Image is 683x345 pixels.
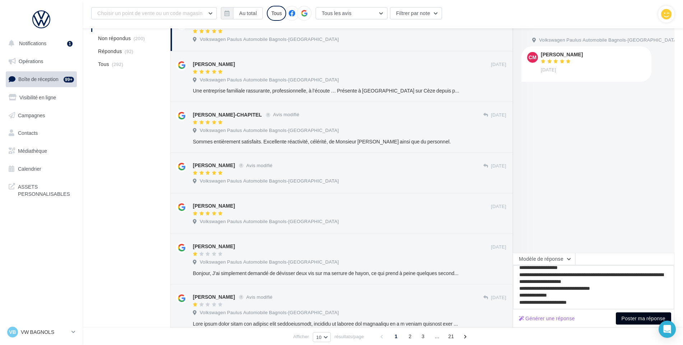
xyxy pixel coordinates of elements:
div: [PERSON_NAME]-CHAPITEL [193,111,262,118]
div: [PERSON_NAME] [541,52,583,57]
button: Tous les avis [316,7,387,19]
div: Bonjour, J'ai simplement demandé de dévisser deux vis sur ma serrure de hayon, ce qui prend à pei... [193,270,460,277]
a: Opérations [4,54,78,69]
span: Avis modifié [273,112,299,118]
span: [DATE] [491,61,506,68]
div: 1 [67,41,73,47]
div: [PERSON_NAME] [193,293,235,301]
button: 10 [313,332,330,342]
span: Volkswagen Paulus Automobile Bagnols-[GEOGRAPHIC_DATA] [200,36,339,43]
button: Générer une réponse [516,314,578,323]
button: Notifications 1 [4,36,75,51]
button: Au total [221,7,263,19]
button: Filtrer par note [390,7,442,19]
div: [PERSON_NAME] [193,162,235,169]
div: 99+ [64,77,74,82]
div: [PERSON_NAME] [193,202,235,209]
div: Sommes entièrement satisfaits. Excellente réactivité, célérité, de Monsieur [PERSON_NAME] ainsi q... [193,138,460,145]
a: ASSETS PERSONNALISABLES [4,179,78,200]
p: VW BAGNOLS [21,329,69,336]
span: Volkswagen Paulus Automobile Bagnols-[GEOGRAPHIC_DATA] [200,309,339,316]
div: Lore ipsum dolor sitam con adipisc elit seddoeiusmodt, incididu ut laboree dol magnaaliqu en a m ... [193,320,460,327]
span: Répondus [98,48,122,55]
span: Tous [98,61,109,68]
span: 21 [445,331,457,342]
button: Modèle de réponse [513,253,575,265]
span: Boîte de réception [18,76,59,82]
span: Volkswagen Paulus Automobile Bagnols-[GEOGRAPHIC_DATA] [200,259,339,265]
span: (200) [134,36,145,41]
a: Contacts [4,126,78,141]
button: Poster ma réponse [616,312,671,325]
button: Au total [233,7,263,19]
span: Volkswagen Paulus Automobile Bagnols-[GEOGRAPHIC_DATA] [539,37,678,43]
button: Choisir un point de vente ou un code magasin [91,7,217,19]
span: Notifications [19,40,46,46]
span: 10 [316,334,321,340]
div: Tous [267,6,286,21]
a: Calendrier [4,161,78,176]
span: CM [529,54,536,61]
span: Tous les avis [322,10,352,16]
span: Opérations [19,58,43,64]
span: Médiathèque [18,148,47,154]
span: Choisir un point de vente ou un code magasin [97,10,203,16]
span: Volkswagen Paulus Automobile Bagnols-[GEOGRAPHIC_DATA] [200,127,339,134]
span: Visibilité en ligne [19,94,56,100]
span: Avis modifié [246,162,273,168]
div: Une entreprise familiale rassurante, professionnelle, à l’écoute … Présente à [GEOGRAPHIC_DATA] s... [193,87,460,94]
div: Open Intercom Messenger [659,321,676,338]
span: (92) [125,48,133,54]
span: [DATE] [491,294,506,301]
span: [DATE] [491,203,506,210]
span: Campagnes [18,112,45,118]
span: Volkswagen Paulus Automobile Bagnols-[GEOGRAPHIC_DATA] [200,218,339,225]
span: 2 [404,331,416,342]
span: [DATE] [491,244,506,250]
span: VB [9,329,16,336]
span: Non répondus [98,35,131,42]
a: Campagnes [4,108,78,123]
span: Calendrier [18,166,41,172]
span: [DATE] [541,67,556,73]
span: résultats/page [335,333,364,340]
span: 1 [390,331,402,342]
span: Afficher [293,333,309,340]
span: ASSETS PERSONNALISABLES [18,182,74,197]
div: [PERSON_NAME] [193,243,235,250]
span: 3 [417,331,429,342]
span: [DATE] [491,163,506,169]
span: Volkswagen Paulus Automobile Bagnols-[GEOGRAPHIC_DATA] [200,178,339,184]
a: Visibilité en ligne [4,90,78,105]
span: Avis modifié [246,294,273,300]
span: ... [431,331,443,342]
a: VB VW BAGNOLS [6,325,77,339]
a: Médiathèque [4,143,78,159]
div: [PERSON_NAME] [193,61,235,68]
span: Volkswagen Paulus Automobile Bagnols-[GEOGRAPHIC_DATA] [200,77,339,83]
span: [DATE] [491,112,506,118]
span: (292) [112,61,123,67]
span: Contacts [18,130,38,136]
a: Boîte de réception99+ [4,71,78,87]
